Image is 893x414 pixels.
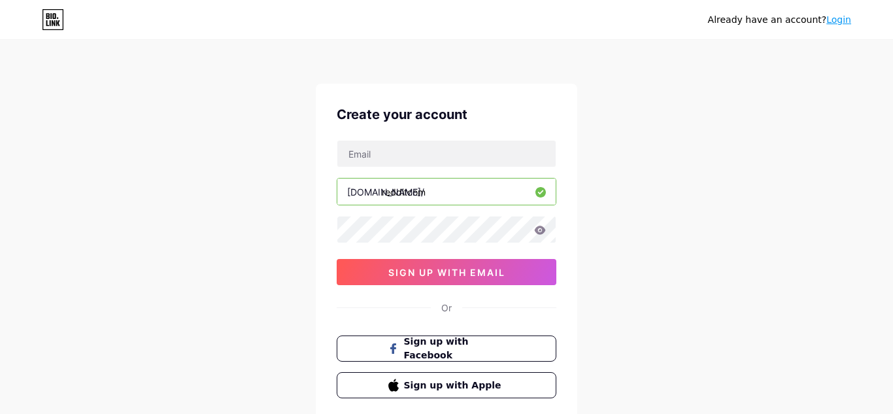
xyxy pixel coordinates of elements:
button: Sign up with Apple [337,372,556,398]
button: Sign up with Facebook [337,336,556,362]
span: sign up with email [388,267,505,278]
div: Already have an account? [708,13,851,27]
a: Login [826,14,851,25]
input: username [337,179,556,205]
div: Create your account [337,105,556,124]
div: [DOMAIN_NAME]/ [347,185,424,199]
input: Email [337,141,556,167]
span: Sign up with Facebook [404,335,505,362]
div: Or [441,301,452,315]
span: Sign up with Apple [404,379,505,392]
button: sign up with email [337,259,556,285]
